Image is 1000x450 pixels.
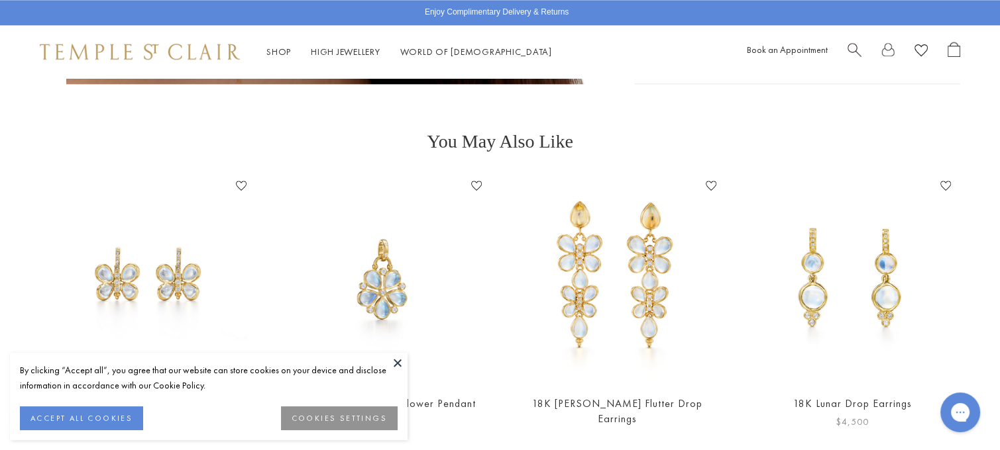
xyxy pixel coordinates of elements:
[915,42,928,62] a: View Wishlist
[266,44,552,60] nav: Main navigation
[44,175,252,383] img: 18K Luna Butterfly Earrings
[400,46,552,58] a: World of [DEMOGRAPHIC_DATA]World of [DEMOGRAPHIC_DATA]
[266,46,291,58] a: ShopShop
[20,363,398,393] div: By clicking “Accept all”, you agree that our website can store cookies on your device and disclos...
[281,406,398,430] button: COOKIES SETTINGS
[278,175,486,383] img: 18K Luna Flower Pendant
[311,46,380,58] a: High JewelleryHigh Jewellery
[748,175,956,383] img: 18K Lunar Drop Earrings
[948,42,960,62] a: Open Shopping Bag
[53,131,947,152] h3: You May Also Like
[40,44,240,60] img: Temple St. Clair
[747,44,828,56] a: Book an Appointment
[836,414,869,429] span: $4,500
[848,42,861,62] a: Search
[20,406,143,430] button: ACCEPT ALL COOKIES
[934,388,987,437] iframe: Gorgias live chat messenger
[514,175,722,383] img: 18K Luna Flutter Drop Earrings
[532,396,702,426] a: 18K [PERSON_NAME] Flutter Drop Earrings
[425,6,569,19] p: Enjoy Complimentary Delivery & Returns
[793,396,911,410] a: 18K Lunar Drop Earrings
